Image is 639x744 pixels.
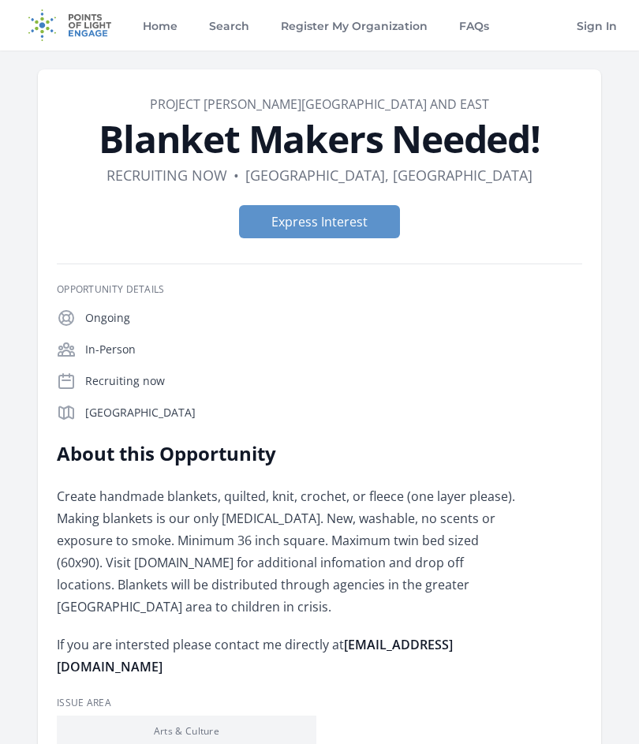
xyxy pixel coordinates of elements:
[234,164,239,186] div: •
[57,120,582,158] h1: Blanket Makers Needed!
[57,485,518,618] p: Create handmade blankets, quilted, knit, crochet, or fleece (one layer please). Making blankets i...
[85,342,582,357] p: In-Person
[239,205,400,238] button: Express Interest
[57,441,518,466] h2: About this Opportunity
[57,283,582,296] h3: Opportunity Details
[85,373,582,389] p: Recruiting now
[106,164,227,186] dd: Recruiting now
[57,697,582,709] h3: Issue area
[85,405,582,421] p: [GEOGRAPHIC_DATA]
[245,164,532,186] dd: [GEOGRAPHIC_DATA], [GEOGRAPHIC_DATA]
[57,634,518,678] p: If you are intersted please contact me directly at
[150,95,489,113] a: Project [PERSON_NAME][GEOGRAPHIC_DATA] and East
[85,310,582,326] p: Ongoing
